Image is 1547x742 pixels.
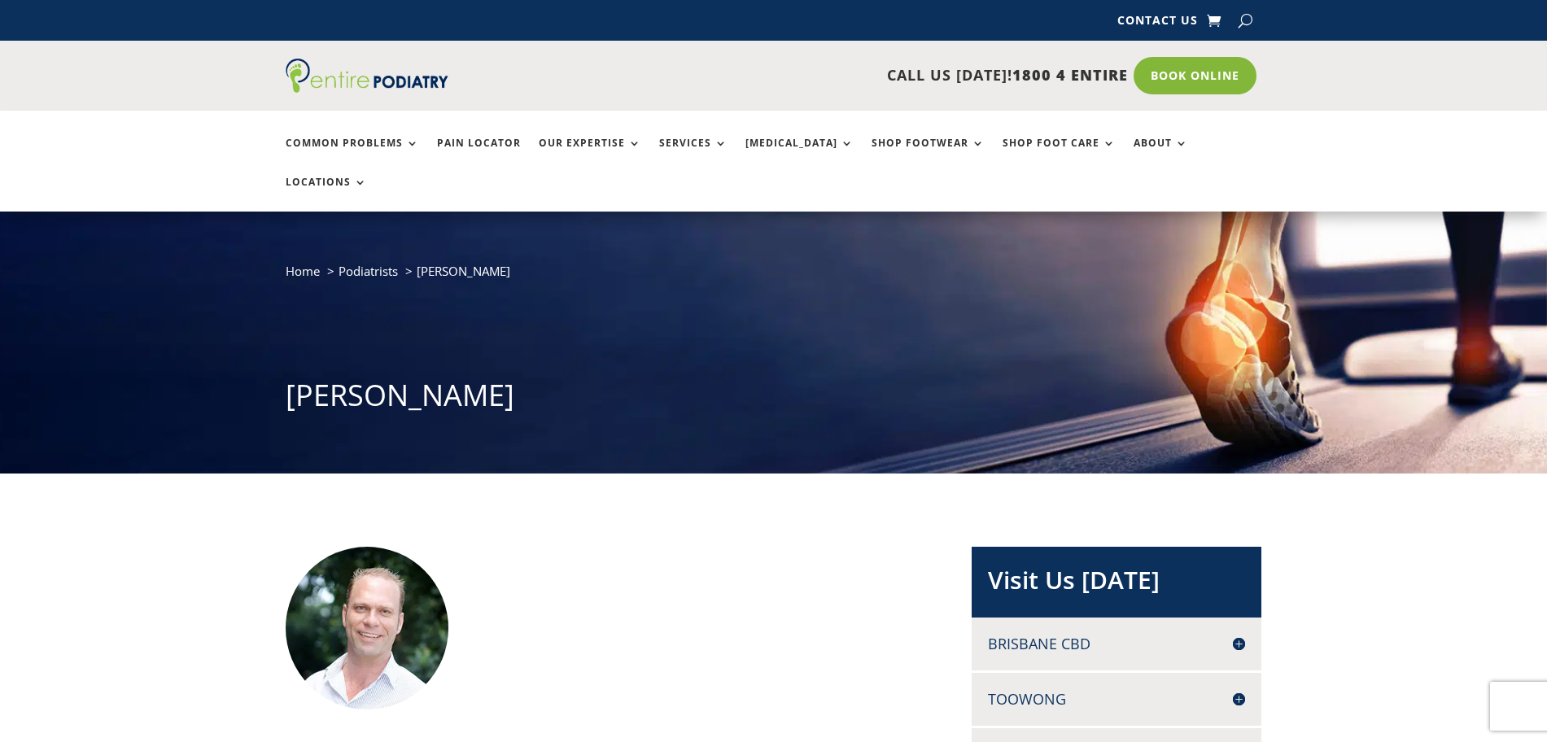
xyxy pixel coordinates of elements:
[659,137,728,172] a: Services
[1134,137,1188,172] a: About
[417,263,510,279] span: [PERSON_NAME]
[1134,57,1256,94] a: Book Online
[1003,137,1116,172] a: Shop Foot Care
[286,59,448,93] img: logo (1)
[1012,65,1128,85] span: 1800 4 ENTIRE
[437,137,521,172] a: Pain Locator
[286,80,448,96] a: Entire Podiatry
[872,137,985,172] a: Shop Footwear
[988,634,1245,654] h4: Brisbane CBD
[286,375,1262,424] h1: [PERSON_NAME]
[286,137,419,172] a: Common Problems
[988,563,1245,605] h2: Visit Us [DATE]
[286,260,1262,294] nav: breadcrumb
[286,547,448,709] img: chris
[539,137,641,172] a: Our Expertise
[745,137,854,172] a: [MEDICAL_DATA]
[988,689,1245,709] h4: Toowong
[286,263,320,279] a: Home
[1117,15,1198,33] a: Contact Us
[511,65,1128,86] p: CALL US [DATE]!
[286,177,367,212] a: Locations
[339,263,398,279] a: Podiatrists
